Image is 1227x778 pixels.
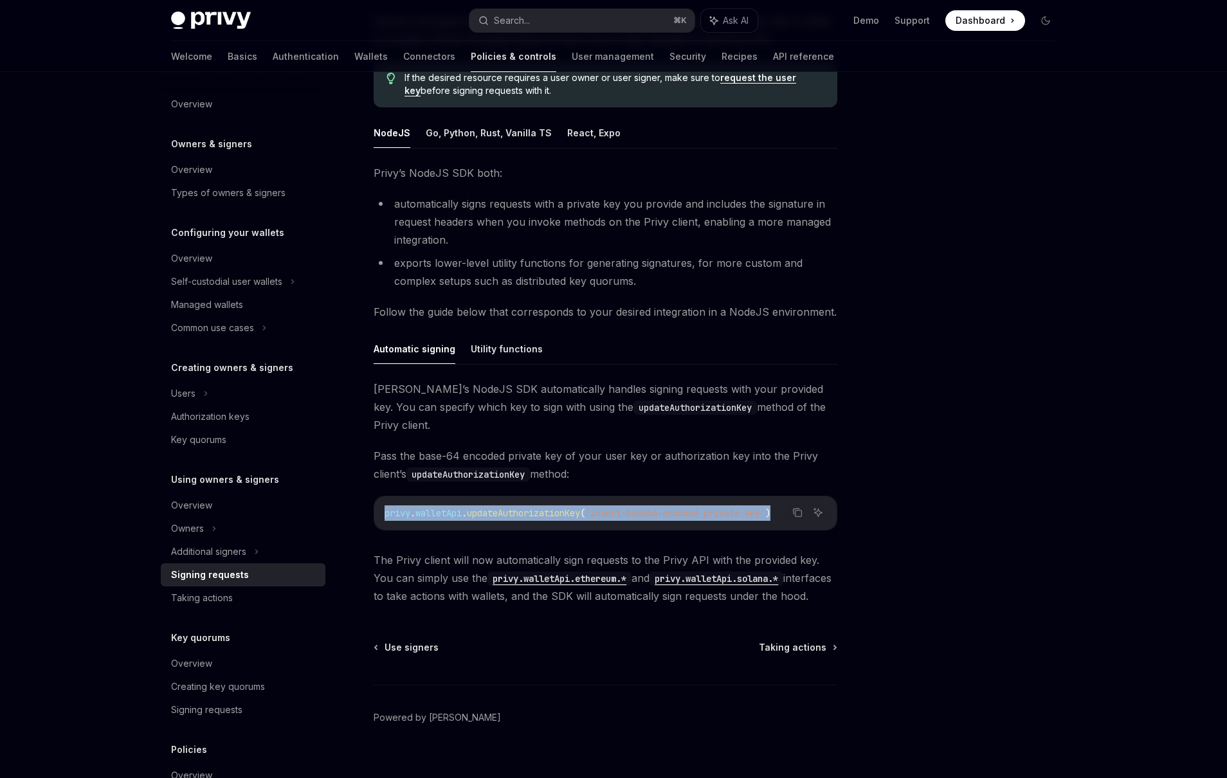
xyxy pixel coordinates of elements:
h5: Owners & signers [171,136,252,152]
div: Key quorums [171,432,226,448]
span: The Privy client will now automatically sign requests to the Privy API with the provided key. You... [374,551,837,605]
a: API reference [773,41,834,72]
span: Use signers [385,641,439,654]
span: walletApi [415,507,462,519]
span: [PERSON_NAME]’s NodeJS SDK automatically handles signing requests with your provided key. You can... [374,380,837,434]
div: Owners [171,521,204,536]
a: Support [895,14,930,27]
a: Recipes [722,41,758,72]
a: Use signers [375,641,439,654]
span: Taking actions [759,641,826,654]
div: Overview [171,96,212,112]
span: ) [765,507,770,519]
div: Types of owners & signers [171,185,286,201]
span: Dashboard [956,14,1005,27]
a: privy.walletApi.ethereum.* [487,572,632,584]
span: privy [385,507,410,519]
span: updateAuthorizationKey [467,507,580,519]
a: Policies & controls [471,41,556,72]
button: Automatic signing [374,334,455,364]
span: If the desired resource requires a user owner or user signer, make sure to before signing request... [404,71,824,97]
h5: Key quorums [171,630,230,646]
a: Creating key quorums [161,675,325,698]
a: Overview [161,247,325,270]
div: Taking actions [171,590,233,606]
svg: Tip [386,73,395,84]
div: Managed wallets [171,297,243,312]
code: updateAuthorizationKey [633,401,757,415]
span: . [462,507,467,519]
h5: Policies [171,742,207,757]
a: Taking actions [161,586,325,610]
div: Overview [171,251,212,266]
button: Copy the contents from the code block [789,504,806,521]
span: 'insert-base64-encoded-private-key' [585,507,765,519]
li: exports lower-level utility functions for generating signatures, for more custom and complex setu... [374,254,837,290]
button: Toggle dark mode [1035,10,1056,31]
a: Connectors [403,41,455,72]
a: Types of owners & signers [161,181,325,204]
span: ( [580,507,585,519]
code: privy.walletApi.solana.* [650,572,783,586]
button: Utility functions [471,334,543,364]
a: Authorization keys [161,405,325,428]
div: Search... [494,13,530,28]
a: Authentication [273,41,339,72]
a: privy.walletApi.solana.* [650,572,783,584]
a: Overview [161,494,325,517]
a: Welcome [171,41,212,72]
a: Signing requests [161,563,325,586]
a: Key quorums [161,428,325,451]
span: Pass the base-64 encoded private key of your user key or authorization key into the Privy client’... [374,447,837,483]
code: privy.walletApi.ethereum.* [487,572,632,586]
a: Overview [161,652,325,675]
button: Ask AI [810,504,826,521]
div: Creating key quorums [171,679,265,694]
div: Additional signers [171,544,246,559]
span: Privy’s NodeJS SDK both: [374,164,837,182]
h5: Using owners & signers [171,472,279,487]
div: Users [171,386,195,401]
a: Managed wallets [161,293,325,316]
span: ⌘ K [673,15,687,26]
div: Signing requests [171,567,249,583]
a: User management [572,41,654,72]
a: Wallets [354,41,388,72]
a: Security [669,41,706,72]
div: Overview [171,162,212,177]
div: Self-custodial user wallets [171,274,282,289]
a: Demo [853,14,879,27]
div: Authorization keys [171,409,250,424]
button: Search...⌘K [469,9,695,32]
div: Overview [171,498,212,513]
div: Overview [171,656,212,671]
img: dark logo [171,12,251,30]
a: Signing requests [161,698,325,721]
li: automatically signs requests with a private key you provide and includes the signature in request... [374,195,837,249]
div: Common use cases [171,320,254,336]
button: React, Expo [567,118,621,148]
button: Go, Python, Rust, Vanilla TS [426,118,552,148]
button: NodeJS [374,118,410,148]
a: Powered by [PERSON_NAME] [374,711,501,724]
a: Taking actions [759,641,836,654]
a: Overview [161,93,325,116]
h5: Configuring your wallets [171,225,284,240]
h5: Creating owners & signers [171,360,293,375]
div: Signing requests [171,702,242,718]
span: . [410,507,415,519]
code: updateAuthorizationKey [406,467,530,482]
a: Dashboard [945,10,1025,31]
button: Ask AI [701,9,758,32]
span: Ask AI [723,14,749,27]
span: Follow the guide below that corresponds to your desired integration in a NodeJS environment. [374,303,837,321]
a: Basics [228,41,257,72]
a: Overview [161,158,325,181]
